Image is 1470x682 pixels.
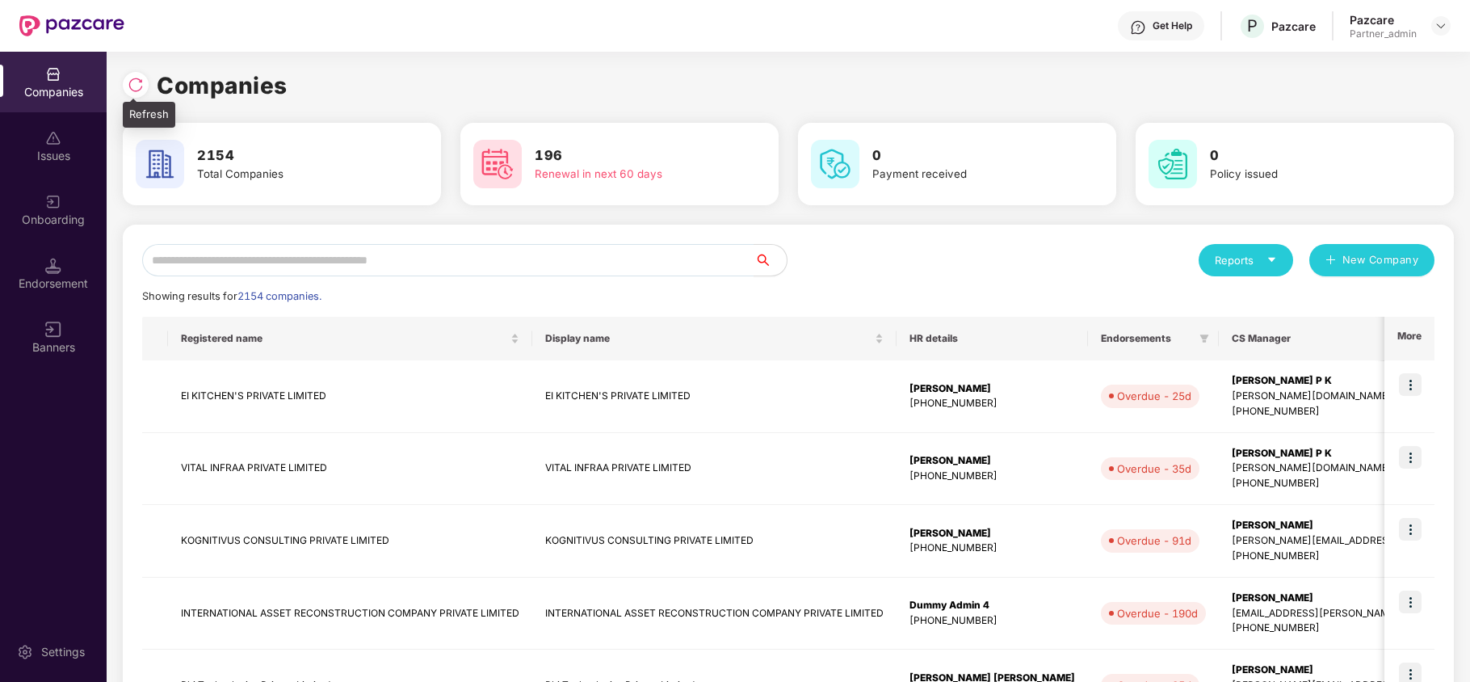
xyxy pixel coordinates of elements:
div: Policy issued [1210,166,1401,183]
th: HR details [897,317,1088,360]
div: Total Companies [197,166,388,183]
img: icon [1399,591,1422,613]
td: EI KITCHEN'S PRIVATE LIMITED [532,360,897,433]
h3: 2154 [197,145,388,166]
div: Renewal in next 60 days [535,166,725,183]
h3: 0 [1210,145,1401,166]
div: Overdue - 190d [1117,605,1198,621]
div: Pazcare [1271,19,1316,34]
div: Overdue - 35d [1117,461,1191,477]
img: svg+xml;base64,PHN2ZyB3aWR0aD0iMTYiIGhlaWdodD0iMTYiIHZpZXdCb3g9IjAgMCAxNiAxNiIgZmlsbD0ibm9uZSIgeG... [45,322,61,338]
img: svg+xml;base64,PHN2ZyBpZD0iU2V0dGluZy0yMHgyMCIgeG1sbnM9Imh0dHA6Ly93d3cudzMub3JnLzIwMDAvc3ZnIiB3aW... [17,644,33,660]
img: svg+xml;base64,PHN2ZyB4bWxucz0iaHR0cDovL3d3dy53My5vcmcvMjAwMC9zdmciIHdpZHRoPSI2MCIgaGVpZ2h0PSI2MC... [1149,140,1197,188]
h3: 196 [535,145,725,166]
td: KOGNITIVUS CONSULTING PRIVATE LIMITED [168,505,532,578]
span: Display name [545,332,871,345]
span: New Company [1342,252,1419,268]
img: svg+xml;base64,PHN2ZyB3aWR0aD0iMTQuNSIgaGVpZ2h0PSIxNC41IiB2aWV3Qm94PSIwIDAgMTYgMTYiIGZpbGw9Im5vbm... [45,258,61,274]
th: More [1384,317,1434,360]
div: [PERSON_NAME] [909,453,1075,469]
div: Dummy Admin 4 [909,598,1075,613]
div: [PHONE_NUMBER] [909,613,1075,629]
div: Get Help [1153,19,1192,32]
div: [PHONE_NUMBER] [909,396,1075,411]
span: 2154 companies. [237,290,321,302]
img: svg+xml;base64,PHN2ZyBpZD0iSXNzdWVzX2Rpc2FibGVkIiB4bWxucz0iaHR0cDovL3d3dy53My5vcmcvMjAwMC9zdmciIH... [45,130,61,146]
div: Overdue - 25d [1117,388,1191,404]
div: Payment received [872,166,1063,183]
span: filter [1196,329,1212,348]
img: icon [1399,518,1422,541]
div: [PHONE_NUMBER] [909,469,1075,484]
div: Partner_admin [1350,27,1417,40]
button: plusNew Company [1309,244,1434,276]
td: KOGNITIVUS CONSULTING PRIVATE LIMITED [532,505,897,578]
td: VITAL INFRAA PRIVATE LIMITED [532,433,897,506]
th: Registered name [168,317,532,360]
td: INTERNATIONAL ASSET RECONSTRUCTION COMPANY PRIVATE LIMITED [168,578,532,650]
img: New Pazcare Logo [19,15,124,36]
th: Display name [532,317,897,360]
span: plus [1325,255,1336,267]
img: icon [1399,446,1422,469]
span: search [754,254,787,267]
img: svg+xml;base64,PHN2ZyB4bWxucz0iaHR0cDovL3d3dy53My5vcmcvMjAwMC9zdmciIHdpZHRoPSI2MCIgaGVpZ2h0PSI2MC... [473,140,522,188]
div: [PERSON_NAME] [909,526,1075,541]
div: Settings [36,644,90,660]
span: Showing results for [142,290,321,302]
img: svg+xml;base64,PHN2ZyB4bWxucz0iaHR0cDovL3d3dy53My5vcmcvMjAwMC9zdmciIHdpZHRoPSI2MCIgaGVpZ2h0PSI2MC... [136,140,184,188]
div: Reports [1215,252,1277,268]
span: P [1247,16,1258,36]
div: [PERSON_NAME] [909,381,1075,397]
img: svg+xml;base64,PHN2ZyBpZD0iSGVscC0zMngzMiIgeG1sbnM9Imh0dHA6Ly93d3cudzMub3JnLzIwMDAvc3ZnIiB3aWR0aD... [1130,19,1146,36]
h1: Companies [157,68,288,103]
div: Overdue - 91d [1117,533,1191,549]
span: filter [1199,334,1209,343]
img: svg+xml;base64,PHN2ZyBpZD0iQ29tcGFuaWVzIiB4bWxucz0iaHR0cDovL3d3dy53My5vcmcvMjAwMC9zdmciIHdpZHRoPS... [45,66,61,82]
td: EI KITCHEN'S PRIVATE LIMITED [168,360,532,433]
img: svg+xml;base64,PHN2ZyBpZD0iUmVsb2FkLTMyeDMyIiB4bWxucz0iaHR0cDovL3d3dy53My5vcmcvMjAwMC9zdmciIHdpZH... [128,77,144,93]
img: svg+xml;base64,PHN2ZyBpZD0iRHJvcGRvd24tMzJ4MzIiIHhtbG5zPSJodHRwOi8vd3d3LnczLm9yZy8yMDAwL3N2ZyIgd2... [1434,19,1447,32]
h3: 0 [872,145,1063,166]
span: caret-down [1266,255,1277,265]
td: VITAL INFRAA PRIVATE LIMITED [168,433,532,506]
td: INTERNATIONAL ASSET RECONSTRUCTION COMPANY PRIVATE LIMITED [532,578,897,650]
span: Endorsements [1101,332,1193,345]
div: Refresh [123,102,175,128]
span: Registered name [181,332,507,345]
img: svg+xml;base64,PHN2ZyB4bWxucz0iaHR0cDovL3d3dy53My5vcmcvMjAwMC9zdmciIHdpZHRoPSI2MCIgaGVpZ2h0PSI2MC... [811,140,859,188]
img: svg+xml;base64,PHN2ZyB3aWR0aD0iMjAiIGhlaWdodD0iMjAiIHZpZXdCb3g9IjAgMCAyMCAyMCIgZmlsbD0ibm9uZSIgeG... [45,194,61,210]
img: icon [1399,373,1422,396]
div: Pazcare [1350,12,1417,27]
div: [PHONE_NUMBER] [909,541,1075,556]
button: search [754,244,787,276]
